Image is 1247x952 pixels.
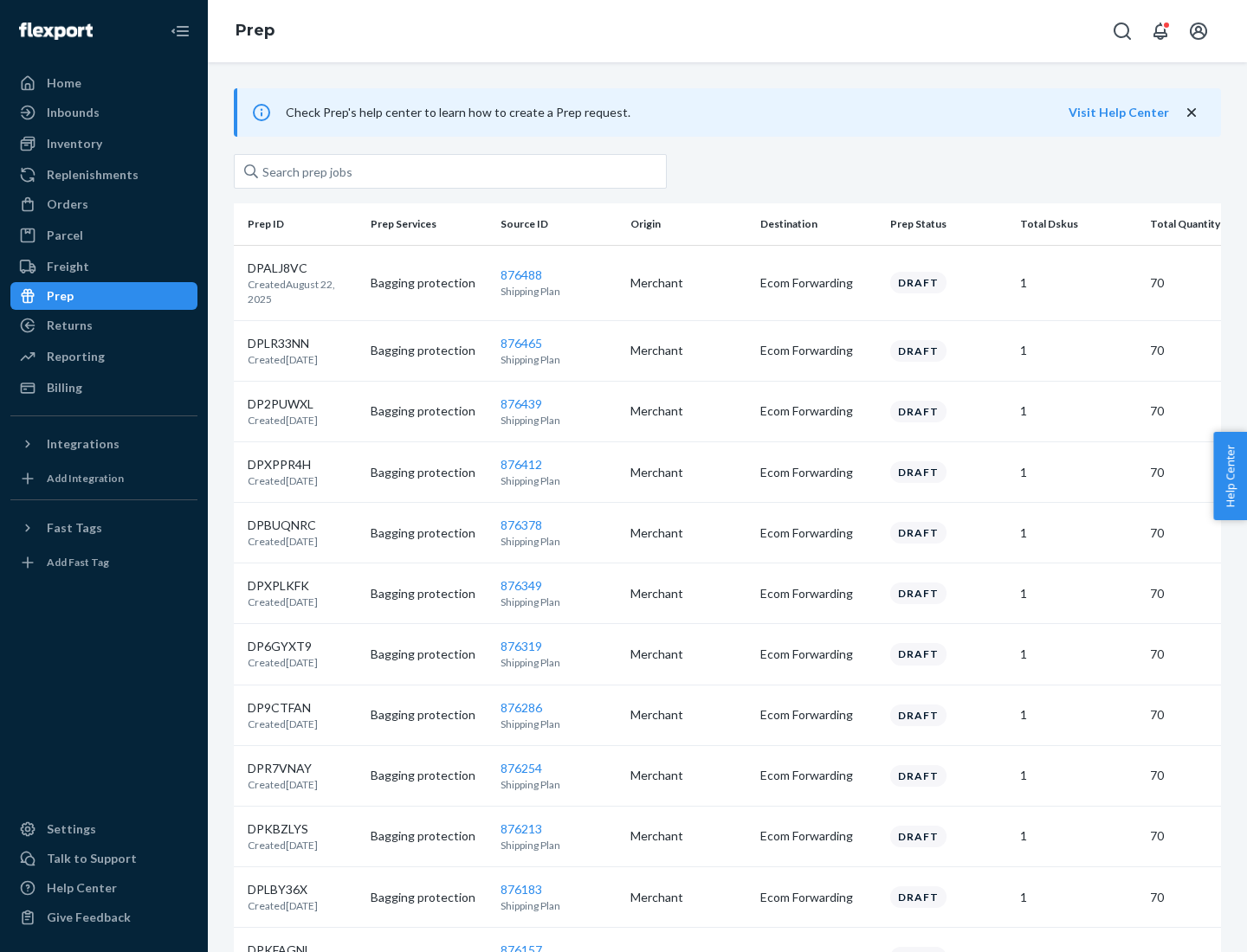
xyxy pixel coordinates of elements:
div: Help Center [47,879,117,897]
p: Merchant [630,524,746,542]
div: Parcel [47,227,83,244]
div: Reporting [47,348,105,365]
p: 1 [1020,524,1136,542]
p: Shipping Plan [501,284,617,299]
div: Draft [890,826,947,847]
p: Shipping Plan [501,898,617,913]
p: Merchant [630,342,746,359]
ol: breadcrumbs [222,6,288,56]
p: Bagging protection [371,706,487,724]
button: Open notifications [1143,14,1178,48]
p: Ecom Forwarding [760,524,876,542]
div: Add Fast Tag [47,555,109,569]
div: Inbounds [47,104,100,121]
p: 1 [1020,274,1136,292]
p: DP9CTFAN [248,699,318,717]
p: Merchant [630,274,746,292]
p: DPBUQNRC [248,517,318,534]
button: Close Navigation [163,14,197,48]
p: 1 [1020,827,1136,845]
th: Prep Services [364,203,494,245]
p: DPXPPR4H [248,456,318,473]
img: Flexport logo [19,23,93,40]
p: Ecom Forwarding [760,585,876,602]
p: Created [DATE] [248,838,318,852]
p: Created August 22, 2025 [248,277,357,306]
button: Give Feedback [10,904,197,931]
p: Created [DATE] [248,352,318,367]
button: Integrations [10,430,197,458]
p: DPR7VNAY [248,760,318,777]
th: Origin [623,203,753,245]
p: Created [DATE] [248,717,318,731]
div: Add Integration [47,471,124,486]
input: Search prep jobs [234,154,667,189]
p: Ecom Forwarding [760,274,876,292]
a: Parcel [10,222,197,249]
a: 876319 [501,639,542,653]
a: Settings [10,815,197,843]
a: 876488 [501,267,542,282]
p: Merchant [630,706,746,724]
a: Replenishments [10,161,197,189]
a: Prep [236,21,275,40]
div: Draft [890,401,947,422]
th: Destination [753,203,883,245]
p: Shipping Plan [501,777,617,792]
div: Draft [890,704,947,726]
div: Integrations [47,435,120,453]
p: Bagging protection [371,342,487,359]
p: Created [DATE] [248,655,318,670]
a: Add Integration [10,465,197,492]
p: Merchant [630,585,746,602]
a: Inventory [10,130,197,158]
p: Shipping Plan [501,838,617,852]
button: Open account menu [1181,14,1216,48]
button: close [1183,104,1200,122]
p: Created [DATE] [248,534,318,549]
p: Merchant [630,464,746,481]
a: 876213 [501,821,542,836]
div: Replenishments [47,166,139,183]
p: Shipping Plan [501,534,617,549]
a: Prep [10,282,197,310]
p: Ecom Forwarding [760,767,876,784]
a: 876378 [501,518,542,532]
button: Visit Help Center [1069,104,1169,121]
a: 876465 [501,336,542,351]
p: 1 [1020,342,1136,359]
div: Draft [890,582,947,604]
a: 876286 [501,700,542,715]
p: 1 [1020,767,1136,784]
p: Ecom Forwarding [760,402,876,420]
p: DPKBZLYS [248,820,318,838]
div: Home [47,74,81,92]
p: DP2PUWXL [248,396,318,413]
a: Add Fast Tag [10,549,197,576]
p: 1 [1020,402,1136,420]
p: Created [DATE] [248,777,318,792]
div: Draft [890,340,947,362]
a: Orders [10,190,197,218]
span: Check Prep's help center to learn how to create a Prep request. [286,105,630,119]
div: Draft [890,272,947,293]
p: Bagging protection [371,464,487,481]
p: Shipping Plan [501,352,617,367]
a: 876349 [501,578,542,593]
p: 1 [1020,706,1136,724]
p: Shipping Plan [501,473,617,488]
a: Talk to Support [10,845,197,872]
div: Freight [47,258,89,275]
th: Prep ID [234,203,364,245]
div: Talk to Support [47,850,137,867]
p: Created [DATE] [248,898,318,913]
p: Bagging protection [371,767,487,784]
p: Ecom Forwarding [760,827,876,845]
a: 876254 [501,761,542,775]
a: Freight [10,253,197,280]
p: Bagging protection [371,402,487,420]
a: Inbounds [10,99,197,126]
div: Prep [47,287,74,305]
div: Returns [47,317,93,334]
p: Merchant [630,646,746,663]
